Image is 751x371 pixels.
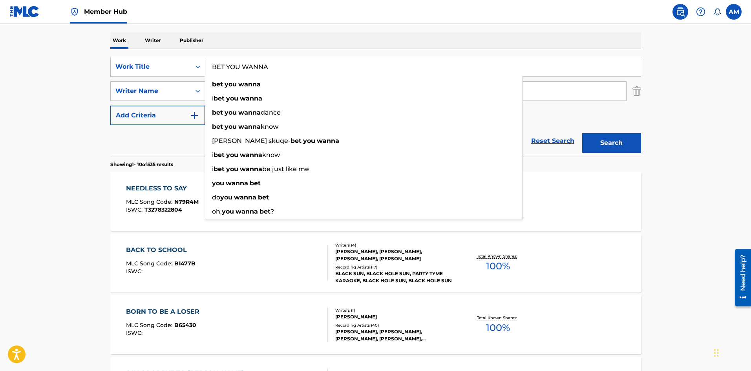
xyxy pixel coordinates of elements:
img: help [696,7,705,16]
img: 9d2ae6d4665cec9f34b9.svg [190,111,199,120]
strong: bet [212,123,223,130]
p: Total Known Shares: [477,315,519,321]
div: Recording Artists ( 40 ) [335,322,454,328]
span: know [261,123,278,130]
div: Notifications [713,8,721,16]
div: BACK TO SCHOOL [126,245,196,255]
strong: you [220,194,232,201]
strong: you [226,151,238,159]
span: i [212,165,214,173]
span: MLC Song Code : [126,322,174,329]
strong: wanna [238,109,261,116]
span: T3278322804 [144,206,182,213]
img: search [676,7,685,16]
span: be just like me [262,165,309,173]
strong: you [222,208,234,215]
button: Add Criteria [110,106,205,125]
img: Top Rightsholder [70,7,79,16]
strong: you [212,179,224,187]
div: BORN TO BE A LOSER [126,307,203,316]
span: 100 % [486,259,510,273]
div: [PERSON_NAME] [335,313,454,320]
a: NEEDLESS TO SAYMLC Song Code:N79R4MISWC:T3278322804Writers (4)[PERSON_NAME], [PERSON_NAME], [PERS... [110,172,641,231]
iframe: Chat Widget [712,333,751,371]
div: [PERSON_NAME], [PERSON_NAME], [PERSON_NAME], [PERSON_NAME] [335,248,454,262]
span: N79R4M [174,198,199,205]
div: Writers ( 1 ) [335,307,454,313]
strong: bet [214,151,225,159]
div: NEEDLESS TO SAY [126,184,199,193]
strong: bet [212,109,223,116]
span: i [212,151,214,159]
img: MLC Logo [9,6,40,17]
button: Search [582,133,641,153]
span: i [212,95,214,102]
div: Work Title [115,62,186,71]
a: Reset Search [527,132,578,150]
span: oh, [212,208,222,215]
p: Showing 1 - 10 of 535 results [110,161,173,168]
strong: you [225,80,237,88]
a: BORN TO BE A LOSERMLC Song Code:B65430ISWC:Writers (1)[PERSON_NAME]Recording Artists (40)[PERSON_... [110,295,641,354]
p: Work [110,32,128,49]
strong: you [303,137,315,144]
iframe: Resource Center [729,246,751,309]
div: [PERSON_NAME], [PERSON_NAME], [PERSON_NAME], [PERSON_NAME], [PERSON_NAME] [335,328,454,342]
span: B65430 [174,322,196,329]
span: [PERSON_NAME] skuqe- [212,137,291,144]
span: Member Hub [84,7,127,16]
span: MLC Song Code : [126,198,174,205]
strong: you [225,109,237,116]
span: ? [270,208,274,215]
strong: bet [258,194,269,201]
p: Publisher [177,32,206,49]
div: BLACK SUN, BLACK HOLE SUN, PARTY TYME KARAOKE, BLACK HOLE SUN, BLACK HOLE SUN [335,270,454,284]
strong: wanna [238,80,261,88]
span: B1477B [174,260,196,267]
a: BACK TO SCHOOLMLC Song Code:B1477BISWC:Writers (4)[PERSON_NAME], [PERSON_NAME], [PERSON_NAME], [P... [110,234,641,292]
strong: wanna [234,194,256,201]
strong: wanna [226,179,248,187]
strong: bet [250,179,261,187]
form: Search Form [110,57,641,157]
div: Writers ( 4 ) [335,242,454,248]
strong: you [225,123,237,130]
strong: bet [212,80,223,88]
div: Writer Name [115,86,186,96]
strong: you [226,165,238,173]
span: MLC Song Code : [126,260,174,267]
strong: you [226,95,238,102]
div: Help [693,4,709,20]
div: Recording Artists ( 17 ) [335,264,454,270]
span: ISWC : [126,268,144,275]
strong: wanna [236,208,258,215]
a: Public Search [672,4,688,20]
span: 100 % [486,321,510,335]
span: ISWC : [126,329,144,336]
strong: bet [214,95,225,102]
p: Total Known Shares: [477,253,519,259]
span: know [262,151,280,159]
span: ISWC : [126,206,144,213]
strong: wanna [317,137,339,144]
span: dance [261,109,281,116]
div: Drag [714,341,719,365]
span: do [212,194,220,201]
strong: wanna [240,95,262,102]
div: User Menu [726,4,742,20]
strong: wanna [240,151,262,159]
img: Delete Criterion [632,81,641,101]
p: Writer [143,32,163,49]
strong: wanna [238,123,261,130]
strong: bet [291,137,301,144]
strong: bet [259,208,270,215]
strong: wanna [240,165,262,173]
strong: bet [214,165,225,173]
